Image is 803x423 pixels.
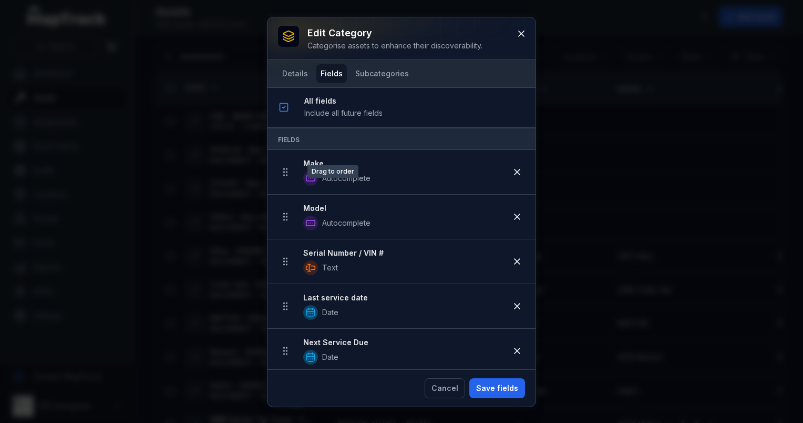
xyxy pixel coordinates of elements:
[303,293,507,303] strong: Last service date
[303,337,507,348] strong: Next Service Due
[304,108,383,117] span: Include all future fields
[303,248,507,258] strong: Serial Number / VIN #
[307,165,358,178] span: Drag to order
[278,64,312,83] button: Details
[316,64,347,83] button: Fields
[425,378,465,398] button: Cancel
[469,378,525,398] button: Save fields
[322,173,370,184] span: Autocomplete
[303,158,507,169] strong: Make
[278,136,300,144] span: Fields
[322,263,338,273] span: Text
[304,96,527,106] strong: All fields
[303,203,507,214] strong: Model
[307,26,482,41] h3: Edit category
[322,307,338,318] span: Date
[351,64,413,83] button: Subcategories
[307,41,482,51] div: Categorise assets to enhance their discoverability.
[322,218,370,228] span: Autocomplete
[322,352,338,362] span: Date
